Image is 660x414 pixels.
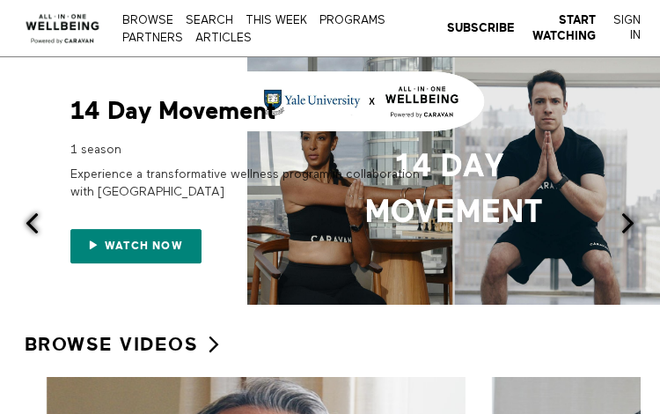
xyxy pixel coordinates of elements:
a: Browse [118,15,178,26]
a: Search [181,15,238,26]
a: THIS WEEK [241,15,312,26]
a: Subscribe [447,20,515,36]
nav: Primary [118,11,447,47]
img: CARAVAN [20,2,105,46]
a: PROGRAMS [315,15,390,26]
a: ARTICLES [191,33,256,44]
a: PARTNERS [118,33,187,44]
a: Browse Videos [25,326,224,363]
strong: Start Watching [532,13,596,42]
a: Sign In [613,13,641,44]
strong: Subscribe [447,21,515,34]
a: Start Watching [532,12,596,45]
